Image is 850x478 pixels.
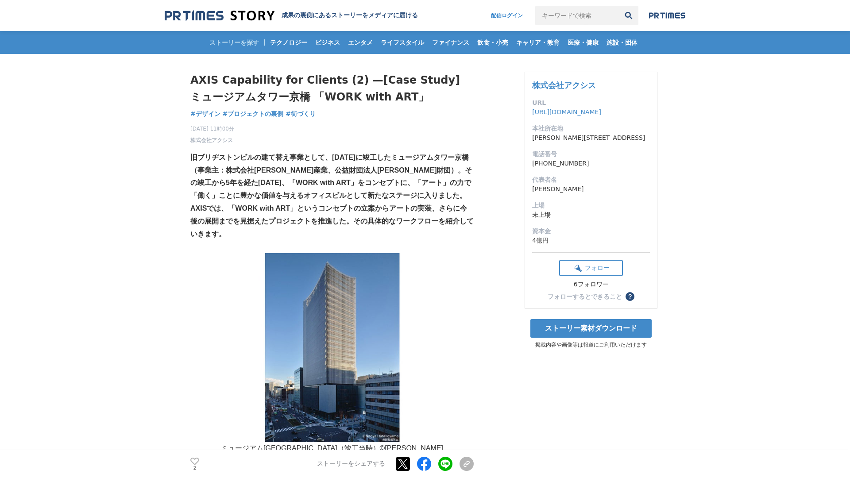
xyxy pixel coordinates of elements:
span: #プロジェクトの裏側 [223,110,284,118]
div: フォローするとできること [548,293,622,300]
span: ファイナンス [429,39,473,46]
h2: 成果の裏側にあるストーリーをメディアに届ける [282,12,418,19]
dd: [PHONE_NUMBER] [532,159,650,168]
span: 施設・団体 [603,39,641,46]
span: #街づくり [286,110,316,118]
a: 株式会社アクシス [532,81,596,90]
dt: 資本金 [532,227,650,236]
a: キャリア・教育 [513,31,563,54]
a: 成果の裏側にあるストーリーをメディアに届ける 成果の裏側にあるストーリーをメディアに届ける [165,10,418,22]
dd: 4億円 [532,236,650,245]
button: 検索 [619,6,638,25]
span: [DATE] 11時00分 [190,125,234,133]
a: #プロジェクトの裏側 [223,109,284,119]
span: ビジネス [312,39,344,46]
p: ミュージアム[GEOGRAPHIC_DATA]（竣工当時）©︎[PERSON_NAME] [190,442,474,455]
h1: AXIS Capability for Clients (2) —[Case Study] ミュージアムタワー京橋 「WORK with ART」 [190,72,474,106]
p: 2 [190,466,199,470]
strong: AXISでは、「WORK with ART」というコンセプトの立案からアートの実装、さらに今後の展開までを見据えたプロジェクトを推進した。その具体的なワークフローを紹介していきます。 [190,204,474,238]
a: 株式会社アクシス [190,136,233,144]
dt: URL [532,98,650,108]
a: エンタメ [344,31,376,54]
a: ビジネス [312,31,344,54]
a: [URL][DOMAIN_NAME] [532,108,601,116]
dt: 本社所在地 [532,124,650,133]
dt: 上場 [532,201,650,210]
img: 成果の裏側にあるストーリーをメディアに届ける [165,10,274,22]
dt: 代表者名 [532,175,650,185]
a: テクノロジー [267,31,311,54]
a: #街づくり [286,109,316,119]
span: 医療・健康 [564,39,602,46]
dt: 電話番号 [532,150,650,159]
dd: [PERSON_NAME][STREET_ADDRESS] [532,133,650,143]
span: ？ [627,293,633,300]
span: ライフスタイル [377,39,428,46]
p: ストーリーをシェアする [317,460,385,468]
span: キャリア・教育 [513,39,563,46]
a: 医療・健康 [564,31,602,54]
a: 施設・団体 [603,31,641,54]
a: 配信ログイン [482,6,532,25]
strong: 旧ブリヂストンビルの建て替え事業として、[DATE]に竣工したミュージアムタワー京橋（事業主：株式会社[PERSON_NAME]産業、公益財団法人[PERSON_NAME]財団）。その竣工から5... [190,154,472,199]
button: ？ [626,292,634,301]
button: フォロー [559,260,623,276]
a: #デザイン [190,109,220,119]
div: 6フォロワー [559,281,623,289]
input: キーワードで検索 [535,6,619,25]
a: ライフスタイル [377,31,428,54]
img: thumbnail_f7baa5e0-9507-11f0-a3ac-3f37f5cef996.jpg [190,253,474,442]
p: 掲載内容や画像等は報道にご利用いただけます [525,341,657,349]
span: エンタメ [344,39,376,46]
dd: [PERSON_NAME] [532,185,650,194]
dd: 未上場 [532,210,650,220]
img: prtimes [649,12,685,19]
a: ストーリー素材ダウンロード [530,319,652,338]
a: ファイナンス [429,31,473,54]
a: 飲食・小売 [474,31,512,54]
span: 飲食・小売 [474,39,512,46]
span: #デザイン [190,110,220,118]
span: テクノロジー [267,39,311,46]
